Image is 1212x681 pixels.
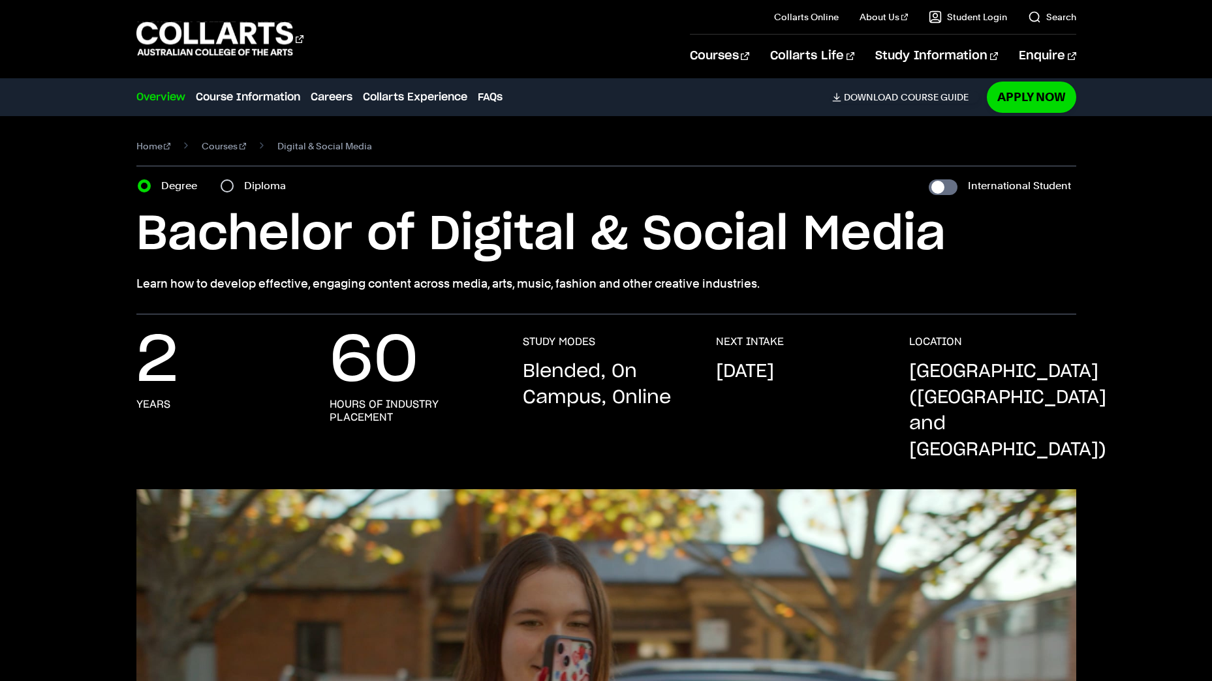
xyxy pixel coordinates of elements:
p: Blended, On Campus, Online [523,359,690,411]
p: Learn how to develop effective, engaging content across media, arts, music, fashion and other cre... [136,275,1076,293]
a: DownloadCourse Guide [832,91,979,103]
label: Diploma [244,177,294,195]
span: Digital & Social Media [277,137,372,155]
a: Apply Now [987,82,1076,112]
div: Go to homepage [136,20,303,57]
h3: NEXT INTAKE [716,335,784,348]
h3: years [136,398,170,411]
a: Collarts Experience [363,89,467,105]
a: Courses [690,35,749,78]
a: Study Information [875,35,998,78]
a: Search [1028,10,1076,23]
a: About Us [860,10,908,23]
p: 2 [136,335,178,387]
p: [DATE] [716,359,774,385]
h1: Bachelor of Digital & Social Media [136,205,1076,264]
a: Enquire [1019,35,1076,78]
span: Download [844,91,898,103]
a: Home [136,137,171,155]
h3: LOCATION [909,335,962,348]
label: International Student [968,177,1071,195]
p: 60 [330,335,418,387]
a: Course Information [196,89,300,105]
a: Student Login [929,10,1007,23]
label: Degree [161,177,205,195]
p: [GEOGRAPHIC_DATA] ([GEOGRAPHIC_DATA] and [GEOGRAPHIC_DATA]) [909,359,1106,463]
a: FAQs [478,89,503,105]
h3: STUDY MODES [523,335,595,348]
h3: hours of industry placement [330,398,497,424]
a: Overview [136,89,185,105]
a: Courses [202,137,246,155]
a: Collarts Online [774,10,839,23]
a: Collarts Life [770,35,854,78]
a: Careers [311,89,352,105]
